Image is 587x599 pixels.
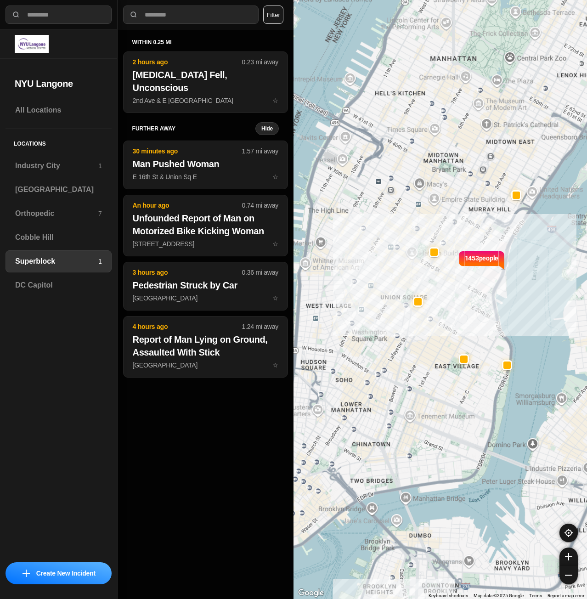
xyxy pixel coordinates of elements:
[15,208,98,219] h3: Orthopedic
[133,147,242,156] p: 30 minutes ago
[133,333,278,359] h2: Report of Man Lying on Ground, Assaulted With Stick
[296,587,326,599] img: Google
[272,294,278,302] span: star
[15,184,102,195] h3: [GEOGRAPHIC_DATA]
[132,125,255,132] h5: further away
[565,571,572,579] img: zoom-out
[15,160,98,171] h3: Industry City
[23,570,30,577] img: icon
[564,529,573,537] img: recenter
[133,68,278,94] h2: [MEDICAL_DATA] Fell, Unconscious
[242,268,278,277] p: 0.36 mi away
[98,209,102,218] p: 7
[123,51,288,113] button: 2 hours ago0.23 mi away[MEDICAL_DATA] Fell, Unconscious2nd Ave & E [GEOGRAPHIC_DATA]star
[6,226,112,249] a: Cobble Hill
[133,172,278,181] p: E 16th St & Union Sq E
[133,361,278,370] p: [GEOGRAPHIC_DATA]
[6,562,112,584] button: iconCreate New Incident
[133,57,242,67] p: 2 hours ago
[242,57,278,67] p: 0.23 mi away
[15,105,102,116] h3: All Locations
[15,35,49,53] img: logo
[6,250,112,272] a: Superblock1
[133,322,242,331] p: 4 hours ago
[272,240,278,248] span: star
[457,250,464,270] img: notch
[296,587,326,599] a: Open this area in Google Maps (opens a new window)
[464,254,498,274] p: 1453 people
[6,179,112,201] a: [GEOGRAPHIC_DATA]
[242,147,278,156] p: 1.57 mi away
[123,96,288,104] a: 2 hours ago0.23 mi away[MEDICAL_DATA] Fell, Unconscious2nd Ave & E [GEOGRAPHIC_DATA]star
[6,203,112,225] a: Orthopedic7
[565,553,572,560] img: zoom-in
[133,96,278,105] p: 2nd Ave & E [GEOGRAPHIC_DATA]
[123,361,288,369] a: 4 hours ago1.24 mi awayReport of Man Lying on Ground, Assaulted With Stick[GEOGRAPHIC_DATA]star
[559,566,578,584] button: zoom-out
[132,39,279,46] h5: within 0.25 mi
[547,593,584,598] a: Report a map error
[15,77,102,90] h2: NYU Langone
[133,239,278,249] p: [STREET_ADDRESS]
[123,195,288,256] button: An hour ago0.74 mi awayUnfounded Report of Man on Motorized Bike Kicking Woman[STREET_ADDRESS]star
[498,250,505,270] img: notch
[6,129,112,155] h5: Locations
[474,593,524,598] span: Map data ©2025 Google
[123,262,288,311] button: 3 hours ago0.36 mi awayPedestrian Struck by Car[GEOGRAPHIC_DATA]star
[98,257,102,266] p: 1
[133,201,242,210] p: An hour ago
[272,173,278,181] span: star
[133,294,278,303] p: [GEOGRAPHIC_DATA]
[261,125,273,132] small: Hide
[529,593,542,598] a: Terms (opens in new tab)
[98,161,102,170] p: 1
[272,362,278,369] span: star
[11,10,21,19] img: search
[123,294,288,302] a: 3 hours ago0.36 mi awayPedestrian Struck by Car[GEOGRAPHIC_DATA]star
[255,122,279,135] button: Hide
[123,316,288,378] button: 4 hours ago1.24 mi awayReport of Man Lying on Ground, Assaulted With Stick[GEOGRAPHIC_DATA]star
[123,141,288,189] button: 30 minutes ago1.57 mi awayMan Pushed WomanE 16th St & Union Sq Estar
[559,524,578,542] button: recenter
[559,548,578,566] button: zoom-in
[123,240,288,248] a: An hour ago0.74 mi awayUnfounded Report of Man on Motorized Bike Kicking Woman[STREET_ADDRESS]star
[6,99,112,121] a: All Locations
[133,212,278,237] h2: Unfounded Report of Man on Motorized Bike Kicking Woman
[129,10,138,19] img: search
[242,322,278,331] p: 1.24 mi away
[15,232,102,243] h3: Cobble Hill
[133,158,278,170] h2: Man Pushed Woman
[133,279,278,292] h2: Pedestrian Struck by Car
[263,6,283,24] button: Filter
[242,201,278,210] p: 0.74 mi away
[36,569,96,578] p: Create New Incident
[15,280,102,291] h3: DC Capitol
[6,274,112,296] a: DC Capitol
[123,173,288,181] a: 30 minutes ago1.57 mi awayMan Pushed WomanE 16th St & Union Sq Estar
[133,268,242,277] p: 3 hours ago
[272,97,278,104] span: star
[429,593,468,599] button: Keyboard shortcuts
[6,155,112,177] a: Industry City1
[15,256,98,267] h3: Superblock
